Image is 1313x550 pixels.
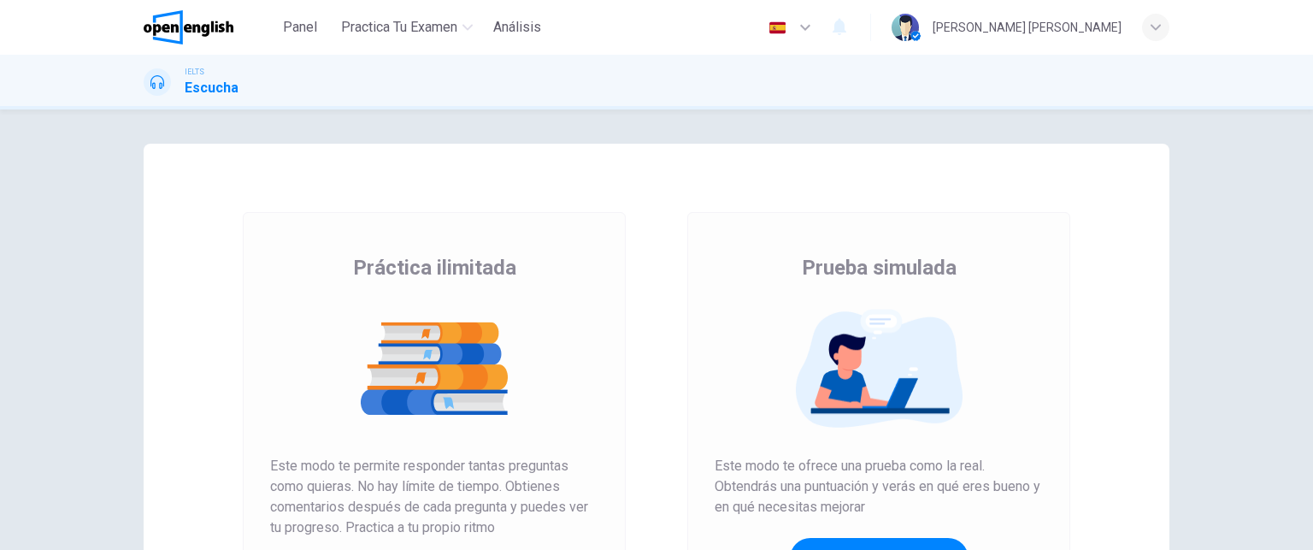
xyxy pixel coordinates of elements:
span: Prueba simulada [802,254,957,281]
span: Este modo te permite responder tantas preguntas como quieras. No hay límite de tiempo. Obtienes c... [270,456,598,538]
button: Análisis [486,12,548,43]
button: Practica tu examen [334,12,480,43]
span: Análisis [493,17,541,38]
span: Práctica ilimitada [353,254,516,281]
span: Practica tu examen [341,17,457,38]
img: Profile picture [892,14,919,41]
span: Panel [283,17,317,38]
span: IELTS [185,66,204,78]
div: [PERSON_NAME] [PERSON_NAME] [933,17,1122,38]
button: Panel [273,12,327,43]
img: es [767,21,788,34]
h1: Escucha [185,78,238,98]
a: OpenEnglish logo [144,10,273,44]
img: OpenEnglish logo [144,10,233,44]
span: Este modo te ofrece una prueba como la real. Obtendrás una puntuación y verás en qué eres bueno y... [715,456,1043,517]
